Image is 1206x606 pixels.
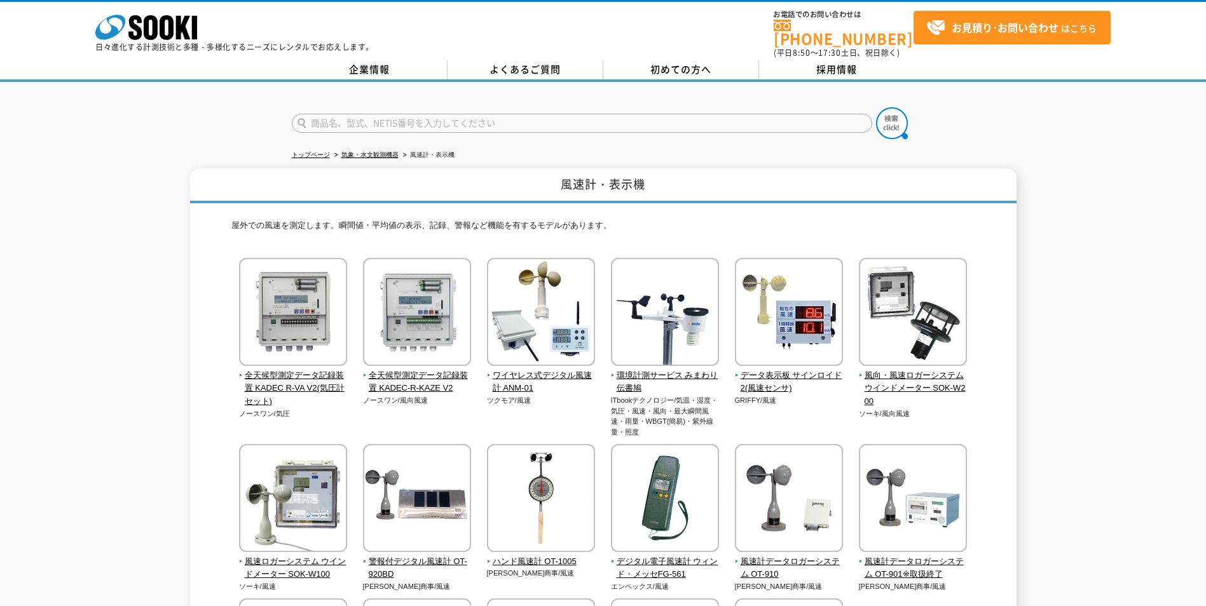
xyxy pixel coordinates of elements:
[859,555,968,582] span: 風速計データロガーシステム OT-901※取扱終了
[611,395,720,437] p: ITbookテクノロジー/気温・湿度・気圧・風速・風向・最大瞬間風速・雨量・WBGT(簡易)・紫外線量・照度
[926,18,1097,37] span: はこちら
[239,555,348,582] span: 風速ロガーシステム ウインドメーター SOK-W100
[487,369,596,396] span: ワイヤレス式デジタル風速計 ANM-01
[239,369,348,408] span: 全天候型測定データ記録装置 KADEC R-VA V2(気圧計セット)
[363,258,471,369] img: 全天候型測定データ記録装置 KADEC-R-KAZE V2
[363,581,472,592] p: [PERSON_NAME]商事/風速
[487,555,596,569] span: ハンド風速計 OT-1005
[611,581,720,592] p: エンペックス/風速
[859,258,967,369] img: 風向・風速ロガーシステム ウインドメーター SOK-W200
[341,151,399,158] a: 気象・水文観測機器
[363,395,472,406] p: ノースワン/風向風速
[239,408,348,419] p: ノースワン/気圧
[735,258,843,369] img: データ表示板 サインロイド2(風速センサ)
[363,555,472,582] span: 警報付デジタル風速計 OT-920BD
[611,357,720,395] a: 環境計測サービス みまわり伝書鳩
[735,357,844,395] a: データ表示板 サインロイド2(風速センサ)
[759,60,915,79] a: 採用情報
[859,369,968,408] span: 風向・風速ロガーシステム ウインドメーター SOK-W200
[774,47,900,58] span: (平日 ～ 土日、祝日除く)
[487,543,596,569] a: ハンド風速計 OT-1005
[611,543,720,581] a: デジタル電子風速計 ウィンド・メッセFG-561
[611,555,720,582] span: デジタル電子風速計 ウィンド・メッセFG-561
[735,581,844,592] p: [PERSON_NAME]商事/風速
[611,369,720,396] span: 環境計測サービス みまわり伝書鳩
[363,444,471,555] img: 警報付デジタル風速計 OT-920BD
[292,60,448,79] a: 企業情報
[735,395,844,406] p: GRIFFY/風速
[611,444,719,555] img: デジタル電子風速計 ウィンド・メッセFG-561
[363,357,472,395] a: 全天候型測定データ記録装置 KADEC-R-KAZE V2
[859,408,968,419] p: ソーキ/風向風速
[448,60,603,79] a: よくあるご質問
[774,20,914,46] a: [PHONE_NUMBER]
[859,444,967,555] img: 風速計データロガーシステム OT-901※取扱終了
[487,357,596,395] a: ワイヤレス式デジタル風速計 ANM-01
[952,20,1059,35] strong: お見積り･お問い合わせ
[793,47,811,58] span: 8:50
[603,60,759,79] a: 初めての方へ
[363,369,472,396] span: 全天候型測定データ記録装置 KADEC-R-KAZE V2
[190,168,1017,203] h1: 風速計・表示機
[239,357,348,408] a: 全天候型測定データ記録装置 KADEC R-VA V2(気圧計セット)
[735,369,844,396] span: データ表示板 サインロイド2(風速センサ)
[95,43,374,51] p: 日々進化する計測技術と多種・多様化するニーズにレンタルでお応えします。
[818,47,841,58] span: 17:30
[859,543,968,581] a: 風速計データロガーシステム OT-901※取扱終了
[735,543,844,581] a: 風速計データロガーシステム OT-910
[650,62,711,76] span: 初めての方へ
[401,149,455,162] li: 風速計・表示機
[859,357,968,408] a: 風向・風速ロガーシステム ウインドメーター SOK-W200
[239,581,348,592] p: ソーキ/風速
[876,107,908,139] img: btn_search.png
[611,258,719,369] img: 環境計測サービス みまわり伝書鳩
[487,444,595,555] img: ハンド風速計 OT-1005
[735,444,843,555] img: 風速計データロガーシステム OT-910
[774,11,914,18] span: お電話でのお問い合わせは
[239,258,347,369] img: 全天候型測定データ記録装置 KADEC R-VA V2(気圧計セット)
[914,11,1111,44] a: お見積り･お問い合わせはこちら
[231,219,975,239] p: 屋外での風速を測定します。瞬間値・平均値の表示、記録、警報など機能を有するモデルがあります。
[487,568,596,579] p: [PERSON_NAME]商事/風速
[735,555,844,582] span: 風速計データロガーシステム OT-910
[292,151,330,158] a: トップページ
[487,258,595,369] img: ワイヤレス式デジタル風速計 ANM-01
[363,543,472,581] a: 警報付デジタル風速計 OT-920BD
[487,395,596,406] p: ツクモア/風速
[239,543,348,581] a: 風速ロガーシステム ウインドメーター SOK-W100
[859,581,968,592] p: [PERSON_NAME]商事/風速
[292,114,872,133] input: 商品名、型式、NETIS番号を入力してください
[239,444,347,555] img: 風速ロガーシステム ウインドメーター SOK-W100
